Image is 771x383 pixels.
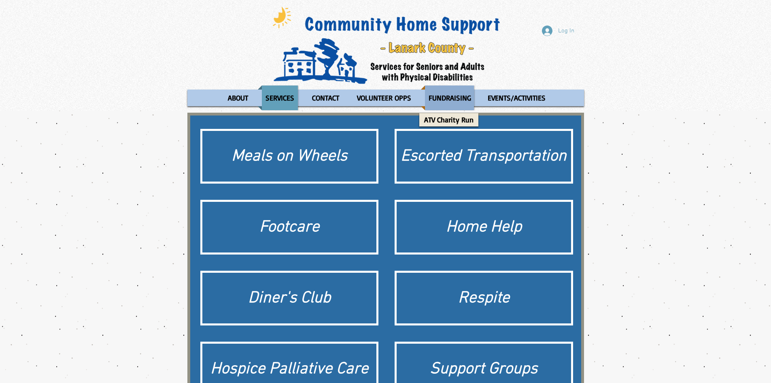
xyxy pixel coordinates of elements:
p: CONTACT [308,86,343,110]
a: Meals on Wheels [200,129,379,184]
div: Footcare [206,216,373,239]
div: Support Groups [401,358,567,381]
a: Home Help [395,200,573,255]
p: VOLUNTEER OPPS [353,86,415,110]
a: Respite [395,271,573,325]
div: Escorted Transportation [401,145,567,168]
a: VOLUNTEER OPPS [349,86,419,110]
a: ATV Charity Run [419,113,478,126]
p: EVENTS/ACTIVITIES [484,86,549,110]
div: Home Help [401,216,567,239]
a: FUNDRAISING [421,86,478,110]
p: SERVICES [262,86,298,110]
a: Footcare [200,200,379,255]
button: Log In [536,23,580,39]
nav: Site [187,86,584,110]
p: ABOUT [224,86,252,110]
a: SERVICES [258,86,302,110]
p: FUNDRAISING [425,86,475,110]
span: Log In [555,27,577,35]
a: CONTACT [304,86,347,110]
div: Diner's Club [206,287,373,310]
div: Hospice Palliative Care [206,358,373,381]
a: Escorted Transportation [395,129,573,184]
a: EVENTS/ACTIVITIES [480,86,553,110]
div: Meals on Wheels [206,145,373,168]
a: Diner's Club [200,271,379,325]
p: ATV Charity Run [421,113,477,126]
a: ABOUT [220,86,256,110]
div: Respite [401,287,567,310]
